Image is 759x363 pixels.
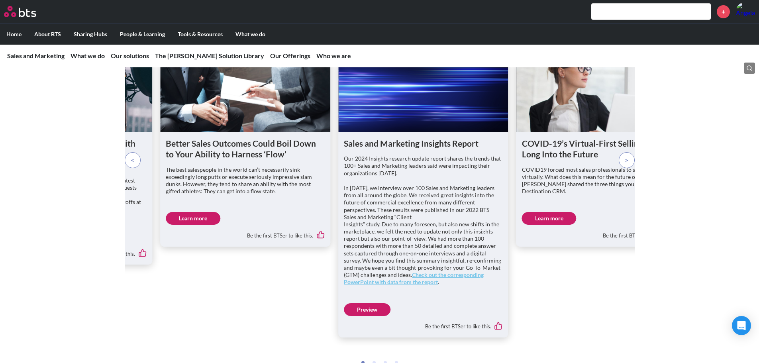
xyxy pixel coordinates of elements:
[114,24,171,45] label: People & Learning
[344,155,503,177] p: Our 2024 Insights research update report shares the trends that 100+ Sales and Marketing leaders ...
[717,5,730,18] a: +
[166,225,325,241] div: Be the first BTSer to like this.
[522,212,577,225] a: Learn more
[111,52,149,59] a: Our solutions
[28,24,67,45] label: About BTS
[171,24,229,45] label: Tools & Resources
[522,225,681,241] div: Be the first BTSer to like this.
[166,166,325,195] p: The best salespeople in the world can’t necessarily sink exceedingly long putts or execute seriou...
[316,52,351,59] a: Who we are
[522,138,681,160] h1: COVID-19’s Virtual-First Selling Will Last Long Into the Future
[344,303,390,316] a: Preview
[270,52,310,59] a: Our Offerings
[344,271,484,285] a: Check out the corresponding PowerPoint with data from the report
[344,184,503,286] p: In [DATE], we interview over 100 Sales and Marketing leaders from all around the globe. We receiv...
[344,316,503,332] div: Be the first BTSer to like this.
[736,2,755,21] a: Profile
[166,212,220,225] a: Learn more
[736,2,755,21] img: Angela Marques
[71,52,105,59] a: What we do
[4,6,51,17] a: Go home
[344,138,503,149] h1: Sales and Marketing Insights Report
[166,138,325,160] h1: Better Sales Outcomes Could Boil Down to Your Ability to Harness ‘Flow’
[4,6,36,17] img: BTS Logo
[67,24,114,45] label: Sharing Hubs
[732,316,751,335] div: Open Intercom Messenger
[155,52,264,59] a: The [PERSON_NAME] Solution Library
[522,166,681,195] p: COVID19 forced most sales professionals to shift to selling virtually. What does this mean for th...
[229,24,272,45] label: What we do
[7,52,65,59] a: Sales and Marketing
